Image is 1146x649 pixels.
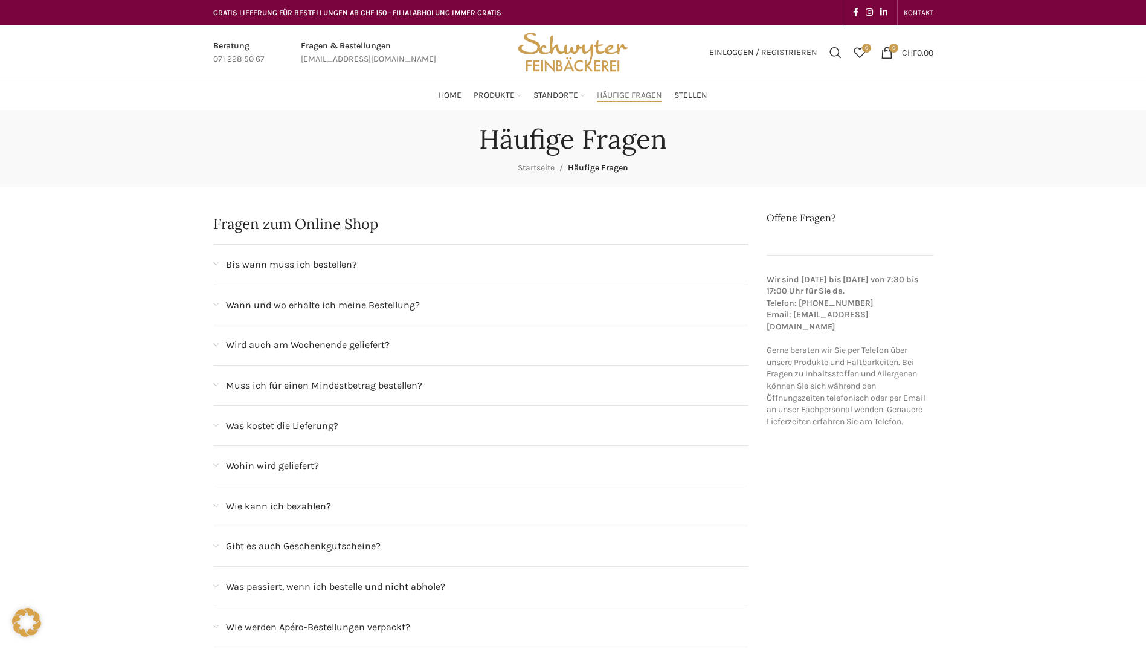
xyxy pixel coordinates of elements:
span: Wann und wo erhalte ich meine Bestellung? [226,297,420,313]
span: Häufige Fragen [568,163,628,173]
p: Gerne beraten wir Sie per Telefon über unsere Produkte und Haltbarkeiten. Bei Fragen zu Inhaltsst... [767,274,933,428]
a: Produkte [474,83,521,108]
span: Einloggen / Registrieren [709,48,817,57]
a: Linkedin social link [877,4,891,21]
a: KONTAKT [904,1,933,25]
a: Infobox link [301,39,436,66]
div: Meine Wunschliste [848,40,872,65]
div: Main navigation [207,83,939,108]
a: Site logo [513,47,632,57]
span: Was kostet die Lieferung? [226,418,338,434]
a: 0 [848,40,872,65]
a: Einloggen / Registrieren [703,40,823,65]
span: KONTAKT [904,8,933,17]
a: Standorte [533,83,585,108]
div: Secondary navigation [898,1,939,25]
span: Wie kann ich bezahlen? [226,499,331,514]
span: Wohin wird geliefert? [226,458,319,474]
a: Suchen [823,40,848,65]
span: Gibt es auch Geschenkgutscheine? [226,538,381,554]
h2: Fragen zum Online Shop [213,217,749,231]
a: Facebook social link [849,4,862,21]
a: Home [439,83,462,108]
span: Wie werden Apéro-Bestellungen verpackt? [226,619,410,635]
span: Bis wann muss ich bestellen? [226,257,357,273]
a: Häufige Fragen [597,83,662,108]
span: Standorte [533,90,578,102]
h1: Häufige Fragen [479,123,667,155]
strong: Wir sind [DATE] bis [DATE] von 7:30 bis 17:00 Uhr für Sie da. [767,274,918,297]
span: Stellen [674,90,707,102]
span: Muss ich für einen Mindestbetrag bestellen? [226,378,422,393]
span: Produkte [474,90,515,102]
span: Was passiert, wenn ich bestelle und nicht abhole? [226,579,445,595]
strong: Telefon: [PHONE_NUMBER] [767,298,874,308]
img: Bäckerei Schwyter [513,25,632,80]
a: 0 CHF0.00 [875,40,939,65]
span: Wird auch am Wochenende geliefert? [226,337,390,353]
span: Home [439,90,462,102]
span: CHF [902,47,917,57]
span: GRATIS LIEFERUNG FÜR BESTELLUNGEN AB CHF 150 - FILIALABHOLUNG IMMER GRATIS [213,8,501,17]
a: Stellen [674,83,707,108]
strong: Email: [EMAIL_ADDRESS][DOMAIN_NAME] [767,309,869,332]
bdi: 0.00 [902,47,933,57]
a: Infobox link [213,39,265,66]
span: 0 [889,44,898,53]
span: Häufige Fragen [597,90,662,102]
a: Startseite [518,163,555,173]
span: 0 [862,44,871,53]
a: Instagram social link [862,4,877,21]
h2: Offene Fragen? [767,211,933,224]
